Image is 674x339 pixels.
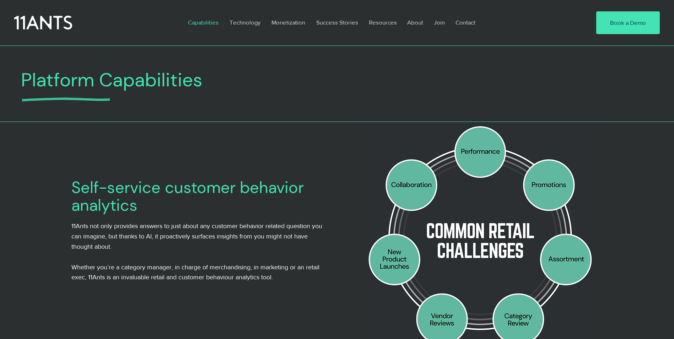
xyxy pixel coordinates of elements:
a: Capabilities [183,14,224,31]
p: Resources [365,14,400,31]
span: Platform Capabilities [21,68,203,92]
span: Whether you’re a category manager, in charge of merchandising, in marketing or an retail exec, 11... [71,264,319,281]
span: 11Ants not only provides answers to just about any customer behavior related question you can ima... [71,222,322,250]
p: Contact [452,14,479,31]
a: Monetization [266,14,311,31]
p: Technology [226,14,264,31]
p: Monetization [268,14,309,31]
span: Self-service customer behavior analytics [71,177,304,216]
a: Book a Demo [596,11,660,34]
a: Resources [363,14,402,31]
p: Success Stories [313,14,362,31]
span: Book a Demo [610,18,646,27]
a: About [402,14,428,31]
a: Success Stories [311,14,363,31]
nav: Site [183,14,575,31]
a: Technology [224,14,266,31]
p: About [404,14,427,31]
p: Join [430,14,448,31]
a: Contact [450,14,481,31]
p: Capabilities [184,14,222,31]
a: Join [428,14,450,31]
